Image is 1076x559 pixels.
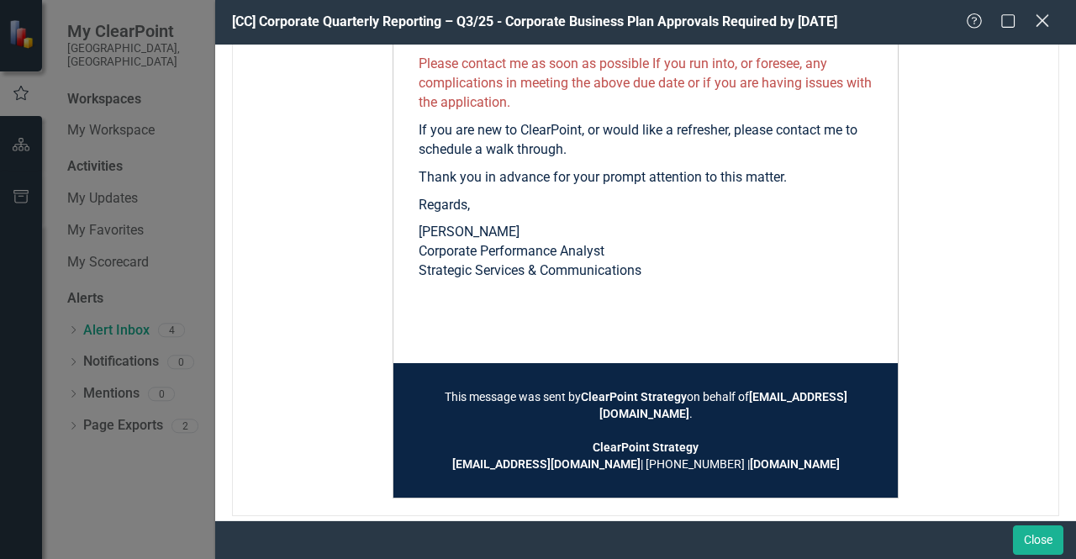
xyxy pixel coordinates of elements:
[581,390,687,403] strong: ClearPoint Strategy
[419,388,873,472] td: This message was sent by on behalf of . | [PHONE_NUMBER] |
[750,457,840,471] a: [DOMAIN_NAME]
[593,440,699,454] strong: ClearPoint Strategy
[419,196,873,215] p: Regards,
[599,390,847,420] a: [EMAIL_ADDRESS][DOMAIN_NAME]
[452,457,641,471] a: [EMAIL_ADDRESS][DOMAIN_NAME]
[419,121,873,160] p: If you are new to ClearPoint, or would like a refresher, please contact me to schedule a walk thr...
[419,168,873,187] p: Thank you in advance for your prompt attention to this matter.
[419,55,872,110] span: Please contact me as soon as possible If you run into, or foresee, any complications in meeting t...
[232,13,837,29] span: [CC] Corporate Quarterly Reporting – Q3/25 - Corporate Business Plan Approvals Required by [DATE]
[1013,525,1063,555] button: Close
[419,223,873,281] p: [PERSON_NAME] Corporate Performance Analyst Strategic Services & Communications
